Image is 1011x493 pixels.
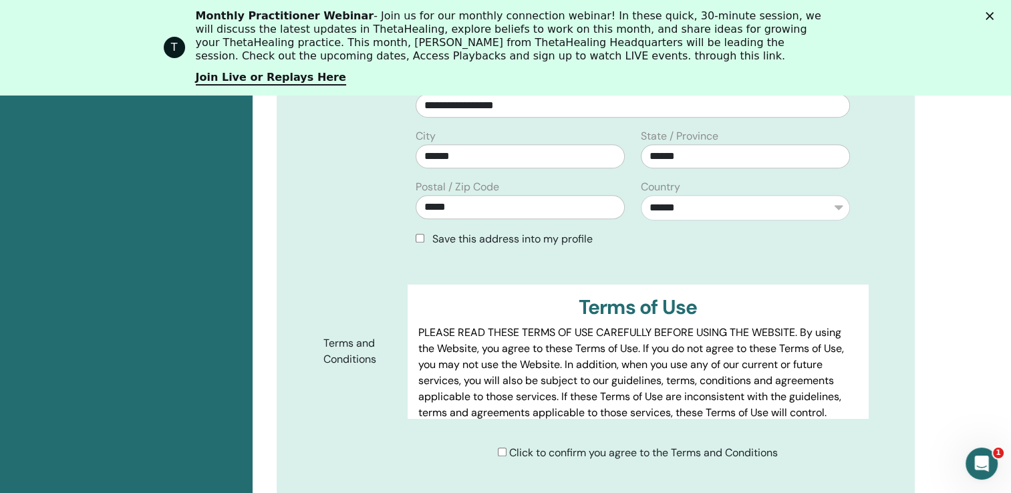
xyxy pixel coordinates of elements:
[509,446,778,460] span: Click to confirm you agree to the Terms and Conditions
[641,179,680,195] label: Country
[966,448,998,480] iframe: Intercom live chat
[432,232,593,246] span: Save this address into my profile
[986,12,999,20] div: Cerrar
[993,448,1004,458] span: 1
[196,9,827,63] div: - Join us for our monthly connection webinar! In these quick, 30-minute session, we will discuss ...
[313,331,408,372] label: Terms and Conditions
[418,295,857,319] h3: Terms of Use
[641,128,718,144] label: State / Province
[418,325,857,421] p: PLEASE READ THESE TERMS OF USE CAREFULLY BEFORE USING THE WEBSITE. By using the Website, you agre...
[164,37,185,58] div: Profile image for ThetaHealing
[416,128,436,144] label: City
[416,179,499,195] label: Postal / Zip Code
[196,9,374,22] b: Monthly Practitioner Webinar
[196,71,346,86] a: Join Live or Replays Here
